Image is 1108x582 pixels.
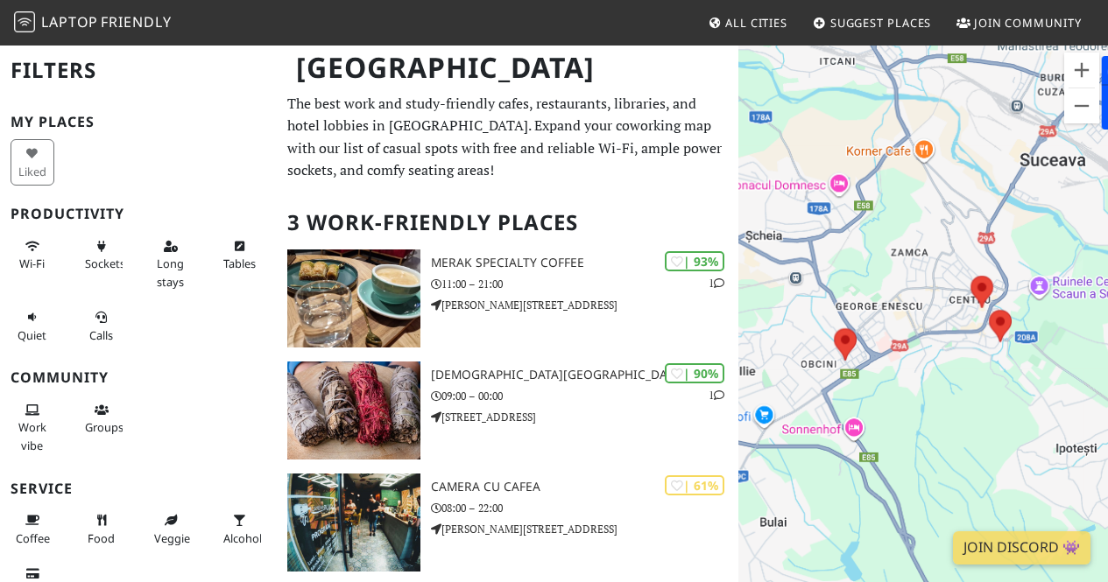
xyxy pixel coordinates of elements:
[218,232,262,278] button: Tables
[16,530,50,546] span: Coffee
[223,256,256,271] span: Work-friendly tables
[431,276,738,292] p: 11:00 – 21:00
[11,44,266,97] h2: Filters
[80,232,124,278] button: Sockets
[665,251,724,271] div: | 93%
[223,530,262,546] span: Alcohol
[11,396,54,459] button: Work vibe
[1064,88,1099,123] button: Zoom out
[11,506,54,552] button: Coffee
[14,8,172,39] a: LaptopFriendly LaptopFriendly
[88,530,115,546] span: Food
[80,396,124,442] button: Groups
[701,7,794,39] a: All Cities
[287,473,420,571] img: Camera cu cafea
[85,256,125,271] span: Power sockets
[830,15,932,31] span: Suggest Places
[11,369,266,386] h3: Community
[11,480,266,497] h3: Service
[11,232,54,278] button: Wi-Fi
[157,256,184,289] span: Long stays
[665,363,724,383] div: | 90%
[282,44,735,92] h1: [GEOGRAPHIC_DATA]
[287,196,728,249] h2: 3 Work-Friendly Places
[709,275,724,291] p: 1
[287,249,420,347] img: Merak Specialty Coffee
[11,114,266,130] h3: My Places
[1064,53,1099,88] button: Zoom in
[80,303,124,349] button: Calls
[19,256,45,271] span: Stable Wi-Fi
[974,15,1082,31] span: Join Community
[218,506,262,552] button: Alcohol
[101,12,171,32] span: Friendly
[41,12,98,32] span: Laptop
[85,419,124,435] span: Group tables
[287,93,728,182] p: The best work and study-friendly cafes, restaurants, libraries, and hotel lobbies in [GEOGRAPHIC_...
[80,506,124,552] button: Food
[277,361,738,459] a: Palo Santo România | 90% 1 [DEMOGRAPHIC_DATA][GEOGRAPHIC_DATA] 09:00 – 00:00 [STREET_ADDRESS]
[89,327,113,343] span: Video/audio calls
[154,530,190,546] span: Veggie
[287,361,420,459] img: Palo Santo România
[431,297,738,313] p: [PERSON_NAME][STREET_ADDRESS]
[277,473,738,571] a: Camera cu cafea | 61% Camera cu cafea 08:00 – 22:00 [PERSON_NAME][STREET_ADDRESS]
[949,7,1089,39] a: Join Community
[806,7,939,39] a: Suggest Places
[18,327,46,343] span: Quiet
[14,11,35,32] img: LaptopFriendly
[11,303,54,349] button: Quiet
[431,480,738,494] h3: Camera cu cafea
[149,506,193,552] button: Veggie
[11,206,266,222] h3: Productivity
[665,475,724,495] div: | 61%
[431,500,738,516] p: 08:00 – 22:00
[431,388,738,404] p: 09:00 – 00:00
[431,368,738,382] h3: [DEMOGRAPHIC_DATA][GEOGRAPHIC_DATA]
[431,256,738,270] h3: Merak Specialty Coffee
[431,409,738,425] p: [STREET_ADDRESS]
[277,249,738,347] a: Merak Specialty Coffee | 93% 1 Merak Specialty Coffee 11:00 – 21:00 [PERSON_NAME][STREET_ADDRESS]
[18,419,46,452] span: People working
[725,15,787,31] span: All Cities
[149,232,193,296] button: Long stays
[431,521,738,537] p: [PERSON_NAME][STREET_ADDRESS]
[709,387,724,403] p: 1
[953,531,1090,564] a: Join Discord 👾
